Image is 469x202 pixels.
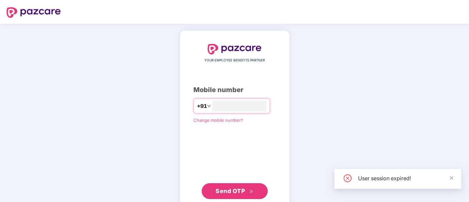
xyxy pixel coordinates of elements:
[249,189,253,194] span: double-right
[197,102,207,110] span: +91
[208,44,262,54] img: logo
[344,174,352,182] span: close-circle
[193,118,243,123] a: Change mobile number?
[207,104,211,108] span: down
[202,183,268,199] button: Send OTPdouble-right
[216,187,245,194] span: Send OTP
[7,7,61,18] img: logo
[204,58,265,63] span: YOUR EMPLOYEE BENEFITS PARTNER
[193,85,276,95] div: Mobile number
[358,174,453,182] div: User session expired!
[449,176,454,180] span: close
